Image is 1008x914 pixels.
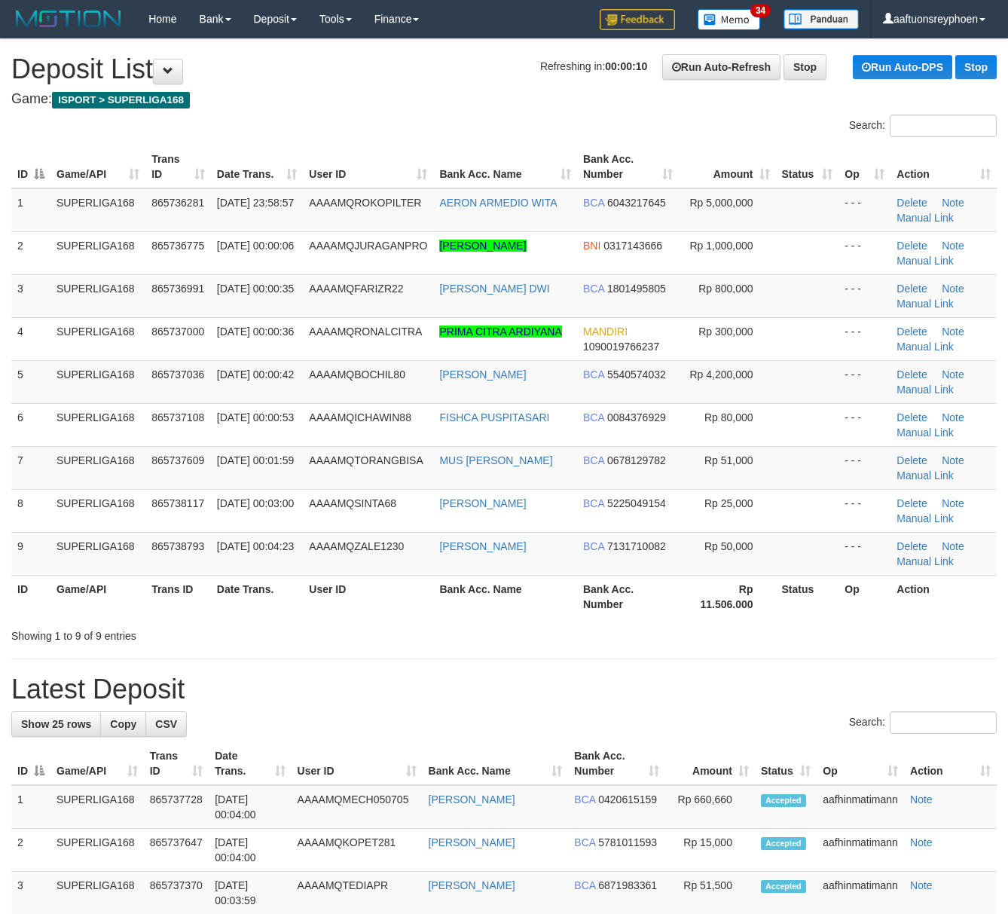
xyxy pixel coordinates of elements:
th: Game/API: activate to sort column ascending [50,742,144,785]
span: Copy 5540574032 to clipboard [607,368,666,381]
span: 34 [750,4,771,17]
td: aafhinmatimann [817,829,904,872]
span: BCA [583,454,604,466]
td: - - - [838,188,890,232]
th: Op: activate to sort column ascending [838,145,890,188]
span: Copy 6871983361 to clipboard [598,879,657,891]
span: BCA [583,540,604,552]
span: AAAAMQTORANGBISA [309,454,423,466]
span: 865738117 [151,497,204,509]
span: [DATE] 00:01:59 [217,454,294,466]
span: CSV [155,718,177,730]
a: Delete [897,283,927,295]
td: - - - [838,403,890,446]
a: Manual Link [897,426,954,439]
th: Bank Acc. Number: activate to sort column ascending [577,145,679,188]
span: Copy 5225049154 to clipboard [607,497,666,509]
span: [DATE] 00:00:06 [217,240,294,252]
a: Note [942,497,964,509]
a: Delete [897,454,927,466]
a: Delete [897,540,927,552]
td: - - - [838,317,890,360]
span: Copy [110,718,136,730]
span: 865737000 [151,326,204,338]
span: 865737609 [151,454,204,466]
a: CSV [145,711,187,737]
a: Manual Link [897,469,954,481]
th: Status [776,575,839,618]
h1: Latest Deposit [11,674,997,705]
a: Note [942,240,964,252]
a: FISHCA PUSPITASARI [439,411,549,423]
h1: Deposit List [11,54,997,84]
span: Show 25 rows [21,718,91,730]
a: Note [910,836,933,848]
span: Refreshing in: [540,60,647,72]
th: Trans ID: activate to sort column ascending [145,145,211,188]
td: 9 [11,532,50,575]
span: Accepted [761,880,806,893]
th: Trans ID [145,575,211,618]
span: Rp 300,000 [698,326,753,338]
span: 865737108 [151,411,204,423]
span: ISPORT > SUPERLIGA168 [52,92,190,109]
span: Rp 25,000 [704,497,753,509]
span: Rp 50,000 [704,540,753,552]
td: 1 [11,785,50,829]
a: [PERSON_NAME] DWI [439,283,549,295]
span: AAAAMQRONALCITRA [309,326,422,338]
a: Stop [955,55,997,79]
span: BCA [574,793,595,805]
a: Manual Link [897,555,954,567]
a: Manual Link [897,212,954,224]
td: 6 [11,403,50,446]
td: 2 [11,829,50,872]
a: Note [942,197,964,209]
span: [DATE] 00:00:53 [217,411,294,423]
td: 2 [11,231,50,274]
span: Rp 4,200,000 [689,368,753,381]
td: SUPERLIGA168 [50,403,145,446]
a: [PERSON_NAME] [439,368,526,381]
td: 3 [11,274,50,317]
a: PRIMA CITRA ARDIYANA [439,326,561,338]
th: Status: activate to sort column ascending [755,742,817,785]
th: ID: activate to sort column descending [11,145,50,188]
td: AAAAMQMECH050705 [292,785,423,829]
span: BCA [574,879,595,891]
span: 865737036 [151,368,204,381]
span: Copy 7131710082 to clipboard [607,540,666,552]
td: 865737728 [144,785,209,829]
span: 865736775 [151,240,204,252]
img: panduan.png [783,9,859,29]
td: SUPERLIGA168 [50,360,145,403]
span: Copy 5781011593 to clipboard [598,836,657,848]
th: Action: activate to sort column ascending [890,145,997,188]
span: Copy 0678129782 to clipboard [607,454,666,466]
td: aafhinmatimann [817,785,904,829]
a: Manual Link [897,384,954,396]
a: Delete [897,326,927,338]
a: Note [942,540,964,552]
span: BCA [583,411,604,423]
th: ID: activate to sort column descending [11,742,50,785]
span: [DATE] 00:04:23 [217,540,294,552]
span: Rp 1,000,000 [689,240,753,252]
span: AAAAMQJURAGANPRO [309,240,427,252]
td: SUPERLIGA168 [50,317,145,360]
a: Note [942,283,964,295]
th: Bank Acc. Name: activate to sort column ascending [433,145,577,188]
span: 865736281 [151,197,204,209]
th: Status: activate to sort column ascending [776,145,839,188]
a: [PERSON_NAME] [439,540,526,552]
a: Delete [897,240,927,252]
th: User ID: activate to sort column ascending [292,742,423,785]
td: 5 [11,360,50,403]
span: Copy 0317143666 to clipboard [603,240,662,252]
input: Search: [890,711,997,734]
a: Note [942,454,964,466]
th: Amount: activate to sort column ascending [679,145,776,188]
a: [PERSON_NAME] [429,836,515,848]
td: - - - [838,532,890,575]
th: Op [838,575,890,618]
